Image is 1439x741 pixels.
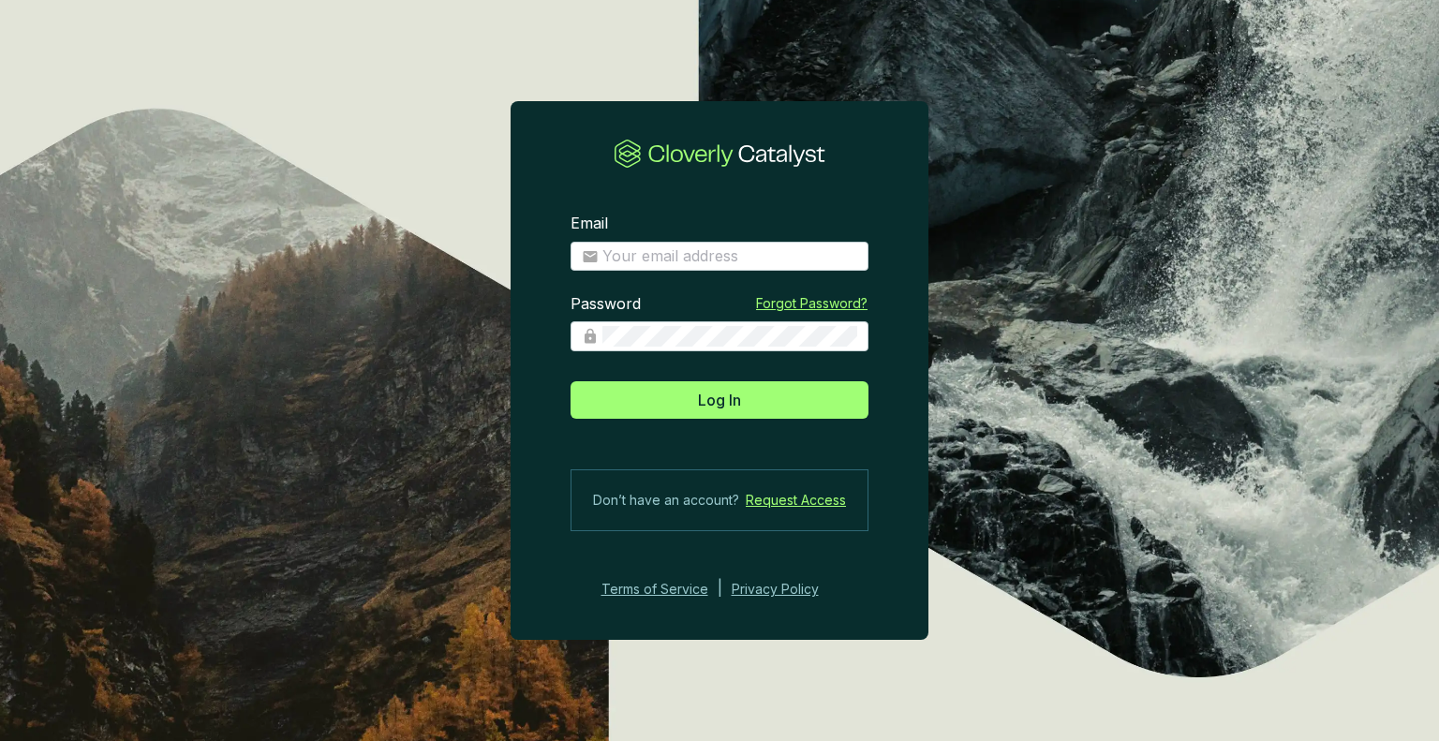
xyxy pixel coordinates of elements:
span: Don’t have an account? [593,489,739,511]
div: | [718,578,722,600]
a: Privacy Policy [732,578,844,600]
input: Email [602,246,857,267]
label: Email [571,214,608,234]
a: Request Access [746,489,846,511]
a: Terms of Service [596,578,708,600]
span: Log In [698,389,741,411]
button: Log In [571,381,868,419]
a: Forgot Password? [756,294,868,313]
input: Password [602,326,857,347]
label: Password [571,294,641,315]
